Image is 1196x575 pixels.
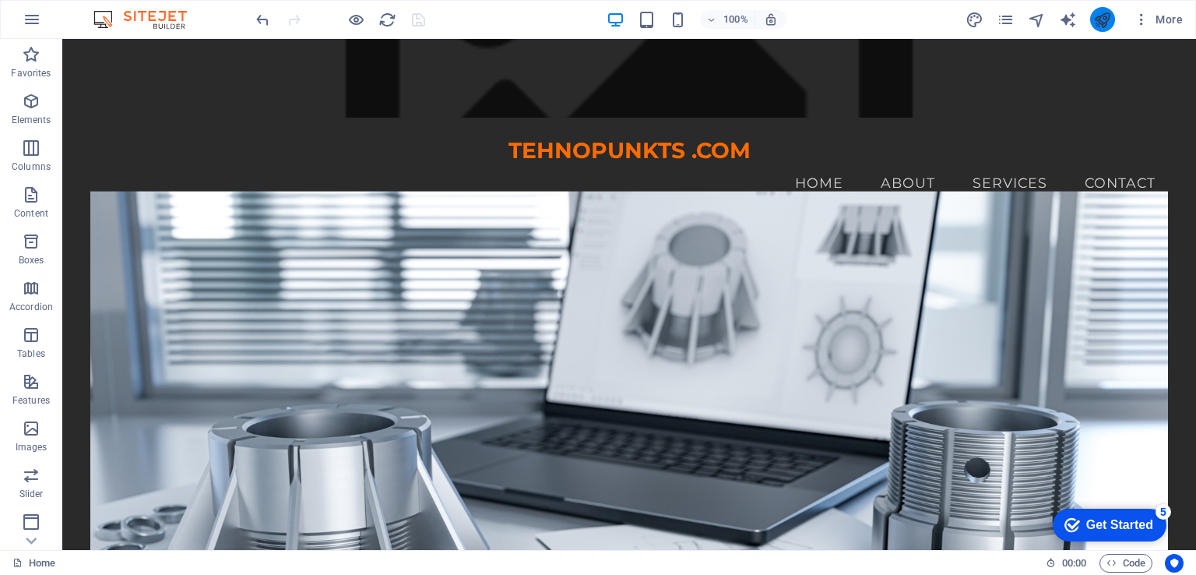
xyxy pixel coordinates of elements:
p: Boxes [19,254,44,266]
p: Slider [19,488,44,500]
p: Favorites [11,67,51,79]
button: publish [1090,7,1115,32]
img: Editor Logo [90,10,206,29]
button: Code [1099,554,1152,573]
i: Design (Ctrl+Alt+Y) [966,11,983,29]
p: Columns [12,161,51,173]
button: undo [253,10,272,29]
div: Get Started [46,17,113,31]
h6: 100% [723,10,748,29]
button: 100% [700,10,755,29]
button: navigator [1028,10,1046,29]
span: More [1134,12,1183,27]
div: Get Started 5 items remaining, 0% complete [12,8,126,41]
h6: Session time [1046,554,1087,573]
i: Navigator [1028,11,1046,29]
button: More [1127,7,1189,32]
p: Tables [17,347,45,360]
i: On resize automatically adjust zoom level to fit chosen device. [764,12,778,26]
span: Code [1106,554,1145,573]
i: AI Writer [1059,11,1077,29]
p: Features [12,394,50,407]
button: Click here to leave preview mode and continue editing [346,10,365,29]
p: Content [14,207,48,220]
a: Click to cancel selection. Double-click to open Pages [12,554,55,573]
button: reload [378,10,396,29]
button: design [966,10,984,29]
p: Images [16,441,47,453]
span: 00 00 [1062,554,1086,573]
button: pages [997,10,1015,29]
p: Elements [12,114,51,126]
button: text_generator [1059,10,1078,29]
button: Usercentrics [1165,554,1184,573]
i: Pages (Ctrl+Alt+S) [997,11,1015,29]
span: : [1073,557,1075,569]
p: Accordion [9,301,53,313]
div: 5 [115,3,131,19]
i: Publish [1093,11,1111,29]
